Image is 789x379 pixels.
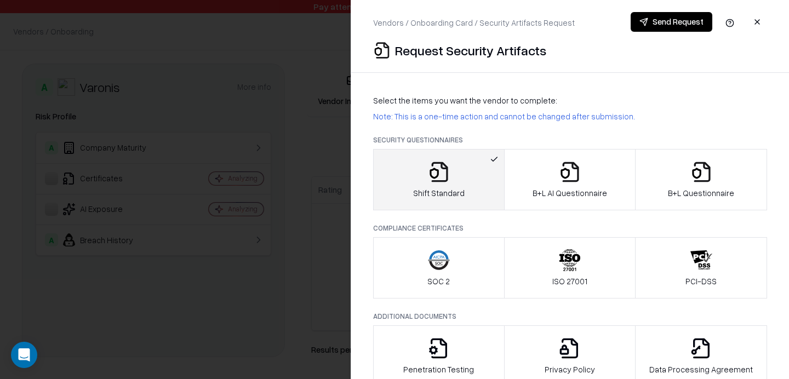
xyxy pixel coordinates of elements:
[649,364,753,375] p: Data Processing Agreement
[504,149,636,210] button: B+L AI Questionnaire
[635,149,767,210] button: B+L Questionnaire
[635,237,767,298] button: PCI-DSS
[373,135,767,145] p: Security Questionnaires
[373,149,505,210] button: Shift Standard
[373,312,767,321] p: Additional Documents
[685,275,717,287] p: PCI-DSS
[427,275,450,287] p: SOC 2
[373,17,575,28] p: Vendors / Onboarding Card / Security Artifacts Request
[504,237,636,298] button: ISO 27001
[373,111,767,122] p: Note: This is a one-time action and cannot be changed after submission.
[395,42,546,59] p: Request Security Artifacts
[533,187,607,199] p: B+L AI Questionnaire
[413,187,465,199] p: Shift Standard
[552,275,587,287] p: ISO 27001
[373,95,767,106] p: Select the items you want the vendor to complete:
[631,12,712,32] button: Send Request
[403,364,474,375] p: Penetration Testing
[545,364,595,375] p: Privacy Policy
[373,237,505,298] button: SOC 2
[668,187,734,199] p: B+L Questionnaire
[373,223,767,233] p: Compliance Certificates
